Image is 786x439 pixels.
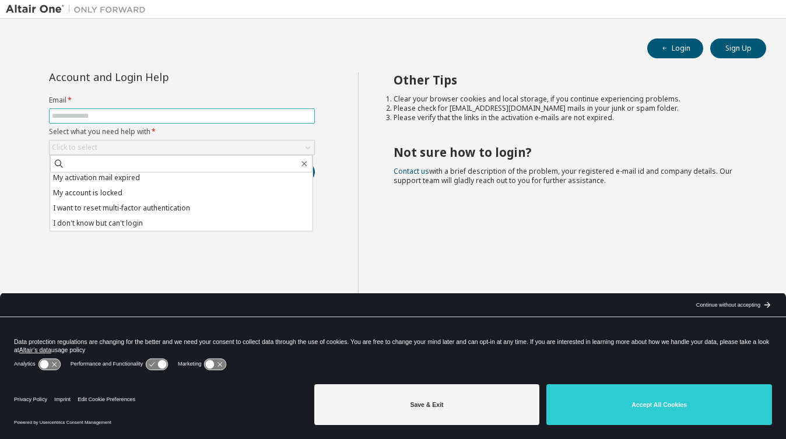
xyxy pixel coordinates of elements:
button: Sign Up [710,38,766,58]
li: Please check for [EMAIL_ADDRESS][DOMAIN_NAME] mails in your junk or spam folder. [394,104,746,113]
h2: Not sure how to login? [394,145,746,160]
button: Login [647,38,703,58]
div: Click to select [52,143,97,152]
a: Contact us [394,166,429,176]
li: My activation mail expired [50,170,313,185]
img: Altair One [6,3,152,15]
label: Select what you need help with [49,127,315,136]
li: Please verify that the links in the activation e-mails are not expired. [394,113,746,122]
span: with a brief description of the problem, your registered e-mail id and company details. Our suppo... [394,166,732,185]
div: Account and Login Help [49,72,262,82]
h2: Other Tips [394,72,746,87]
label: Email [49,96,315,105]
li: Clear your browser cookies and local storage, if you continue experiencing problems. [394,94,746,104]
div: Click to select [50,141,314,154]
